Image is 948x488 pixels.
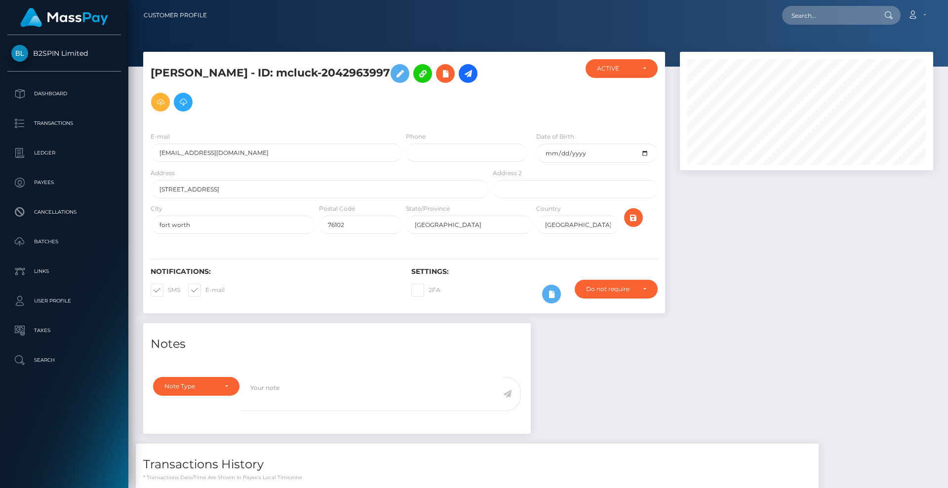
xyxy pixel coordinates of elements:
[493,169,522,178] label: Address 2
[143,456,811,473] h4: Transactions History
[7,49,121,58] span: B2SPIN Limited
[7,318,121,343] a: Taxes
[411,284,440,297] label: 2FA
[20,8,108,27] img: MassPay Logo
[411,267,657,276] h6: Settings:
[11,86,117,101] p: Dashboard
[586,285,635,293] div: Do not require
[11,294,117,308] p: User Profile
[11,175,117,190] p: Payees
[11,323,117,338] p: Taxes
[164,382,217,390] div: Note Type
[151,204,162,213] label: City
[11,205,117,220] p: Cancellations
[7,348,121,373] a: Search
[7,200,121,225] a: Cancellations
[7,289,121,313] a: User Profile
[7,111,121,136] a: Transactions
[188,284,225,297] label: E-mail
[7,170,121,195] a: Payees
[151,59,483,116] h5: [PERSON_NAME] - ID: mcluck-2042963997
[151,336,523,353] h4: Notes
[7,259,121,284] a: Links
[459,64,477,83] a: Initiate Payout
[11,353,117,368] p: Search
[406,132,426,141] label: Phone
[536,132,574,141] label: Date of Birth
[151,284,180,297] label: SMS
[575,280,658,299] button: Do not require
[153,377,239,396] button: Note Type
[11,234,117,249] p: Batches
[11,116,117,131] p: Transactions
[319,204,355,213] label: Postal Code
[406,204,450,213] label: State/Province
[597,65,635,73] div: ACTIVE
[7,141,121,165] a: Ledger
[11,45,28,62] img: B2SPIN Limited
[7,81,121,106] a: Dashboard
[151,169,175,178] label: Address
[7,229,121,254] a: Batches
[782,6,875,25] input: Search...
[11,146,117,160] p: Ledger
[144,5,207,26] a: Customer Profile
[536,204,561,213] label: Country
[151,132,170,141] label: E-mail
[11,264,117,279] p: Links
[151,267,396,276] h6: Notifications:
[143,474,811,481] p: * Transactions date/time are shown in payee's local timezone
[586,59,658,78] button: ACTIVE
